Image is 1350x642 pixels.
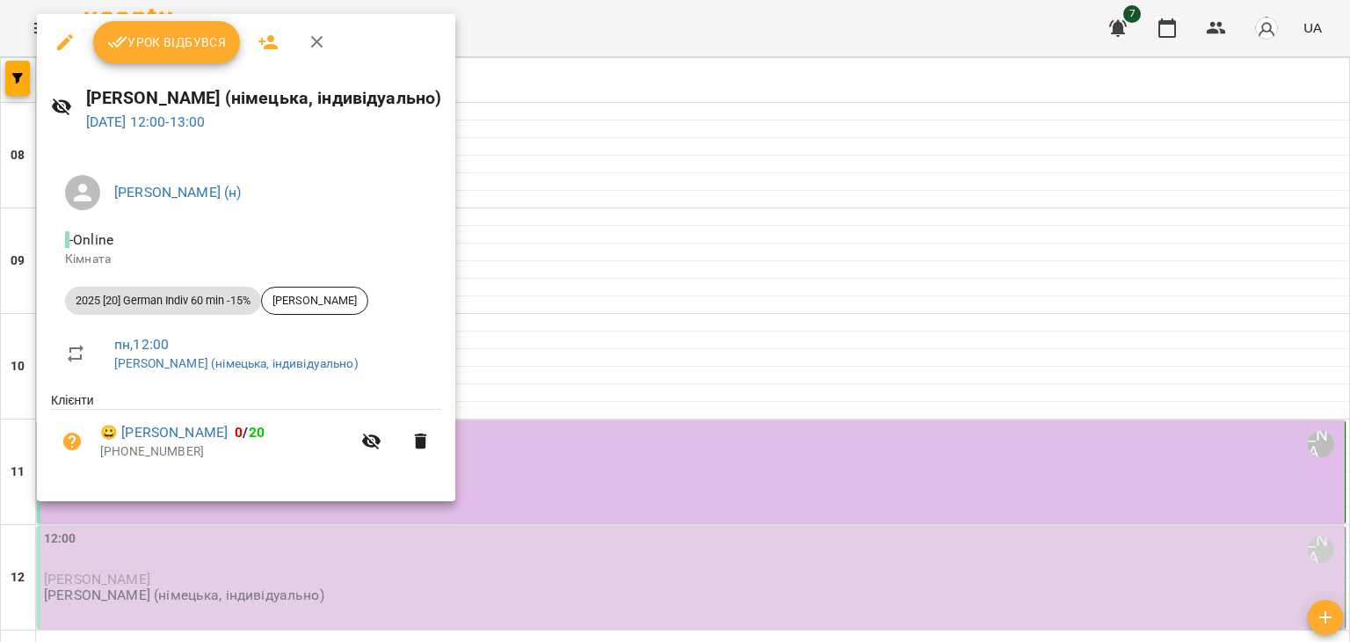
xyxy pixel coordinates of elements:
span: 2025 [20] German Indiv 60 min -15% [65,293,261,309]
span: Урок відбувся [107,32,227,53]
h6: [PERSON_NAME] (німецька, індивідуально) [86,84,442,112]
span: 20 [249,424,265,441]
p: [PHONE_NUMBER] [100,443,351,461]
ul: Клієнти [51,391,441,479]
a: [PERSON_NAME] (німецька, індивідуально) [114,356,359,370]
div: [PERSON_NAME] [261,287,368,315]
a: [PERSON_NAME] (н) [114,184,242,201]
span: - Online [65,231,117,248]
p: Кімната [65,251,427,268]
span: 0 [235,424,243,441]
span: [PERSON_NAME] [262,293,367,309]
button: Урок відбувся [93,21,241,63]
b: / [235,424,265,441]
a: 😀 [PERSON_NAME] [100,422,228,443]
a: [DATE] 12:00-13:00 [86,113,206,130]
button: Візит ще не сплачено. Додати оплату? [51,420,93,463]
a: пн , 12:00 [114,336,169,353]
